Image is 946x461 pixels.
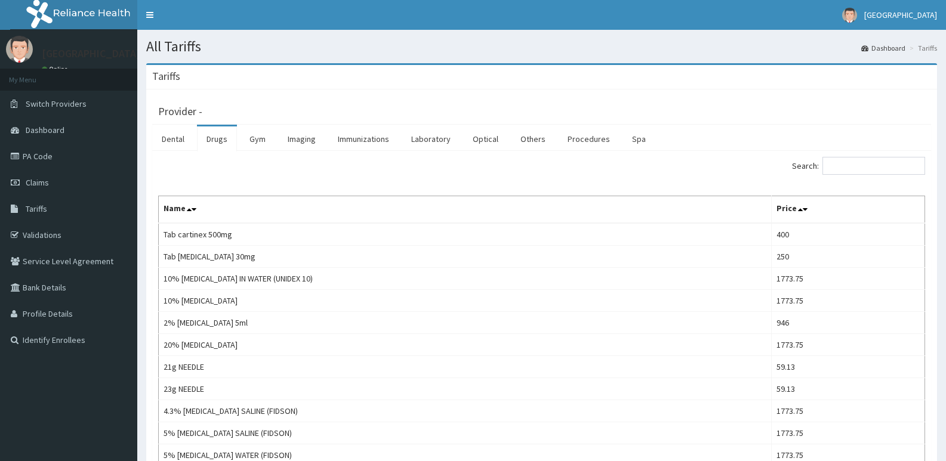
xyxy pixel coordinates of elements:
[240,126,275,151] a: Gym
[822,157,925,175] input: Search:
[159,223,772,246] td: Tab cartinex 500mg
[42,65,70,73] a: Online
[146,39,937,54] h1: All Tariffs
[42,48,140,59] p: [GEOGRAPHIC_DATA]
[26,98,87,109] span: Switch Providers
[159,356,772,378] td: 21g NEEDLE
[907,43,937,53] li: Tariffs
[159,268,772,290] td: 10% [MEDICAL_DATA] IN WATER (UNIDEX 10)
[159,196,772,224] th: Name
[558,126,620,151] a: Procedures
[792,157,925,175] label: Search:
[197,126,237,151] a: Drugs
[328,126,399,151] a: Immunizations
[6,36,33,63] img: User Image
[772,334,925,356] td: 1773.75
[861,43,905,53] a: Dashboard
[623,126,655,151] a: Spa
[159,400,772,422] td: 4.3% [MEDICAL_DATA] SALINE (FIDSON)
[152,126,194,151] a: Dental
[152,71,180,82] h3: Tariffs
[772,196,925,224] th: Price
[26,125,64,135] span: Dashboard
[278,126,325,151] a: Imaging
[772,246,925,268] td: 250
[772,422,925,444] td: 1773.75
[26,177,49,188] span: Claims
[463,126,508,151] a: Optical
[159,422,772,444] td: 5% [MEDICAL_DATA] SALINE (FIDSON)
[772,268,925,290] td: 1773.75
[772,290,925,312] td: 1773.75
[158,106,202,117] h3: Provider -
[159,378,772,400] td: 23g NEEDLE
[402,126,460,151] a: Laboratory
[772,312,925,334] td: 946
[772,378,925,400] td: 59.13
[159,246,772,268] td: Tab [MEDICAL_DATA] 30mg
[772,400,925,422] td: 1773.75
[842,8,857,23] img: User Image
[511,126,555,151] a: Others
[26,203,47,214] span: Tariffs
[159,334,772,356] td: 20% [MEDICAL_DATA]
[772,223,925,246] td: 400
[864,10,937,20] span: [GEOGRAPHIC_DATA]
[772,356,925,378] td: 59.13
[159,290,772,312] td: 10% [MEDICAL_DATA]
[159,312,772,334] td: 2% [MEDICAL_DATA] 5ml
